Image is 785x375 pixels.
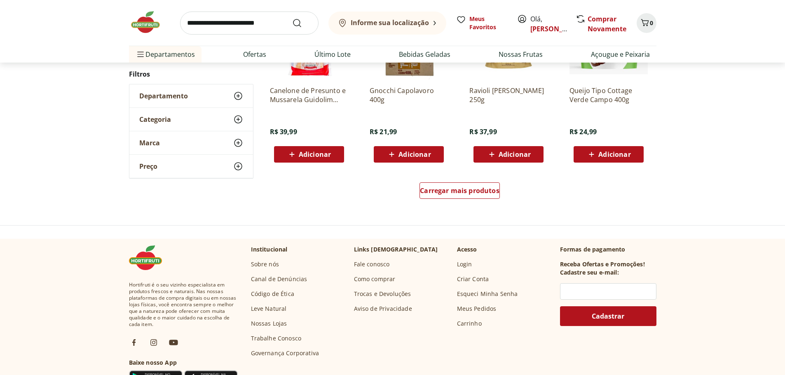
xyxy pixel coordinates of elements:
[499,49,543,59] a: Nossas Frutas
[598,151,630,158] span: Adicionar
[251,290,294,298] a: Código de Ética
[129,10,170,35] img: Hortifruti
[530,14,567,34] span: Olá,
[270,86,348,104] a: Canelone de Presunto e Mussarela Guidolim 500g
[299,151,331,158] span: Adicionar
[569,127,597,136] span: R$ 24,99
[469,86,548,104] a: Ravioli [PERSON_NAME] 250g
[591,49,650,59] a: Açougue e Peixaria
[588,14,626,33] a: Comprar Novamente
[637,13,656,33] button: Carrinho
[530,24,584,33] a: [PERSON_NAME]
[374,146,444,163] button: Adicionar
[328,12,446,35] button: Informe sua localização
[469,127,497,136] span: R$ 37,99
[251,245,288,254] p: Institucional
[139,139,160,147] span: Marca
[574,146,644,163] button: Adicionar
[569,86,648,104] a: Queijo Tipo Cottage Verde Campo 400g
[251,275,307,283] a: Canal de Denúncias
[419,182,500,202] a: Carregar mais produtos
[469,15,507,31] span: Meus Favoritos
[354,305,412,313] a: Aviso de Privacidade
[251,334,302,342] a: Trabalhe Conosco
[398,151,431,158] span: Adicionar
[314,49,351,59] a: Último Lote
[139,92,188,100] span: Departamento
[251,349,319,357] a: Governança Corporativa
[370,86,448,104] a: Gnocchi Capolavoro 400g
[270,127,297,136] span: R$ 39,99
[457,275,489,283] a: Criar Conta
[292,18,312,28] button: Submit Search
[180,12,319,35] input: search
[650,19,653,27] span: 0
[457,245,477,254] p: Acesso
[129,108,253,131] button: Categoria
[129,66,253,82] h2: Filtros
[560,260,645,268] h3: Receba Ofertas e Promoções!
[274,146,344,163] button: Adicionar
[354,245,438,254] p: Links [DEMOGRAPHIC_DATA]
[420,187,499,194] span: Carregar mais produtos
[351,18,429,27] b: Informe sua localização
[499,151,531,158] span: Adicionar
[399,49,450,59] a: Bebidas Geladas
[149,338,159,347] img: ig
[473,146,544,163] button: Adicionar
[243,49,266,59] a: Ofertas
[139,162,157,170] span: Preço
[560,245,656,254] p: Formas de pagamento
[251,319,287,328] a: Nossas Lojas
[136,44,145,64] button: Menu
[560,268,619,277] h3: Cadastre seu e-mail:
[560,306,656,326] button: Cadastrar
[251,305,287,313] a: Leve Natural
[129,359,238,367] h3: Baixe nosso App
[592,313,624,319] span: Cadastrar
[129,245,170,270] img: Hortifruti
[139,115,171,123] span: Categoria
[457,319,482,328] a: Carrinho
[129,338,139,347] img: fb
[457,305,497,313] a: Meus Pedidos
[354,275,396,283] a: Como comprar
[354,290,411,298] a: Trocas e Devoluções
[169,338,178,347] img: ytb
[136,44,195,64] span: Departamentos
[370,127,397,136] span: R$ 21,99
[129,84,253,107] button: Departamento
[251,260,279,268] a: Sobre nós
[129,282,238,328] span: Hortifruti é o seu vizinho especialista em produtos frescos e naturais. Nas nossas plataformas de...
[457,260,472,268] a: Login
[129,131,253,154] button: Marca
[457,290,518,298] a: Esqueci Minha Senha
[129,155,253,178] button: Preço
[354,260,390,268] a: Fale conosco
[456,15,507,31] a: Meus Favoritos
